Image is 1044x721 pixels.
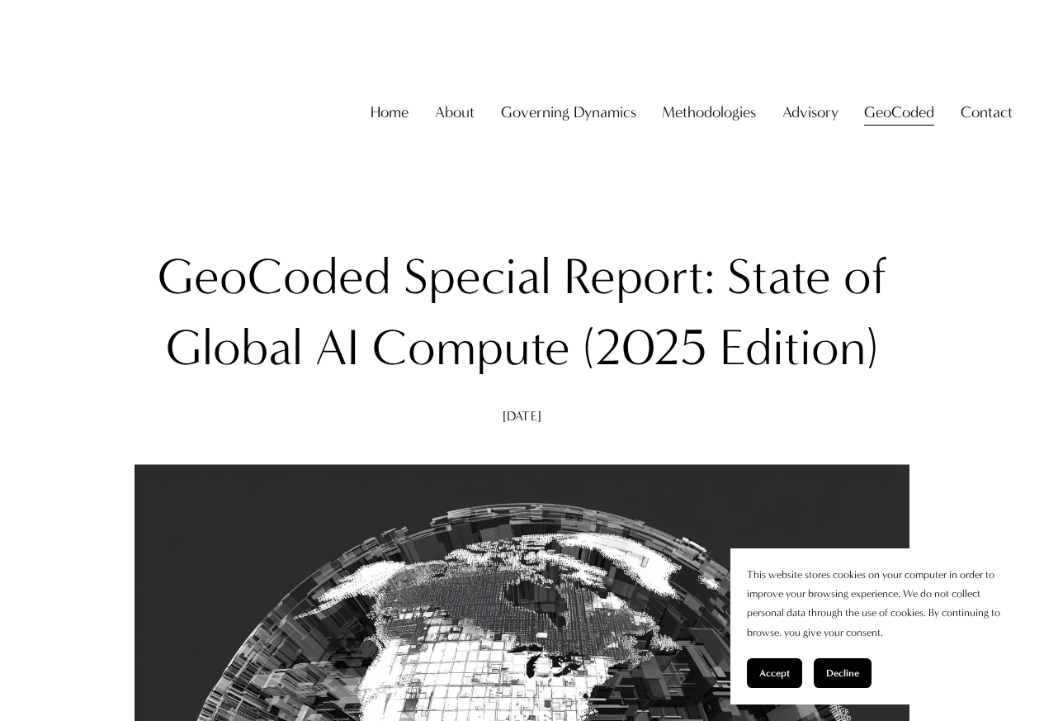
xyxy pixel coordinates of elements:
span: Methodologies [662,98,756,126]
span: Contact [961,98,1013,126]
a: folder dropdown [864,97,934,128]
button: Decline [814,658,872,688]
button: Accept [747,658,802,688]
div: AI [315,312,360,383]
a: folder dropdown [961,97,1013,128]
span: Accept [759,667,790,679]
a: folder dropdown [662,97,756,128]
a: folder dropdown [435,97,475,128]
div: of [843,241,887,312]
div: (2025 [583,312,707,383]
p: This website stores cookies on your computer in order to improve your browsing experience. We do ... [747,565,1011,642]
div: Global [166,312,303,383]
div: State [727,241,831,312]
div: Edition) [720,312,878,383]
span: Governing Dynamics [501,98,636,126]
a: folder dropdown [501,97,636,128]
img: Christopher Sanchez &amp; Co. [31,36,183,188]
span: Decline [826,667,859,679]
span: Advisory [782,98,839,126]
span: About [435,98,475,126]
div: Report: [564,241,715,312]
a: Home [371,97,409,128]
section: Cookie banner [730,548,1027,704]
a: folder dropdown [782,97,839,128]
div: GeoCoded [158,241,391,312]
span: [DATE] [503,408,541,424]
div: Compute [372,312,570,383]
span: GeoCoded [864,98,934,126]
div: Special [404,241,551,312]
